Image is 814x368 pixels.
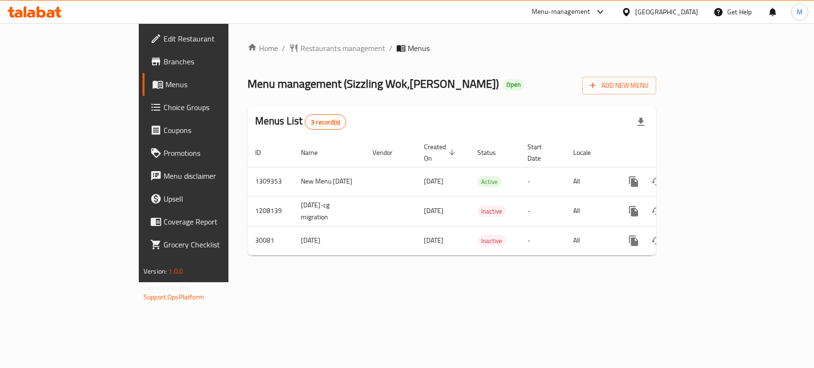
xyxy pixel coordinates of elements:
span: Menu management ( Sizzling Wok,[PERSON_NAME] ) [247,73,499,94]
div: Export file [629,111,652,133]
table: enhanced table [247,138,721,256]
li: / [282,42,285,54]
span: Inactive [477,235,506,246]
button: more [622,170,645,193]
a: Menu disclaimer [143,164,275,187]
a: Menus [143,73,275,96]
nav: breadcrumb [247,42,656,54]
span: Choice Groups [164,102,267,113]
span: [DATE] [424,175,443,187]
button: more [622,200,645,223]
span: Menus [165,79,267,90]
td: All [566,167,615,196]
td: All [566,196,615,226]
span: Branches [164,56,267,67]
span: Menus [408,42,430,54]
a: Grocery Checklist [143,233,275,256]
span: Status [477,147,508,158]
a: Promotions [143,142,275,164]
span: Start Date [527,141,554,164]
td: All [566,226,615,255]
span: Restaurants management [300,42,385,54]
span: Name [301,147,330,158]
a: Branches [143,50,275,73]
div: [GEOGRAPHIC_DATA] [635,7,698,17]
span: Coupons [164,124,267,136]
span: Grocery Checklist [164,239,267,250]
span: Vendor [372,147,405,158]
span: Created On [424,141,458,164]
span: 1.0.0 [168,265,183,277]
a: Upsell [143,187,275,210]
a: Choice Groups [143,96,275,119]
div: Menu-management [532,6,590,18]
span: Menu disclaimer [164,170,267,182]
span: Coverage Report [164,216,267,227]
span: Active [477,176,502,187]
h2: Menus List [255,114,346,130]
button: more [622,229,645,252]
th: Actions [615,138,721,167]
td: - [520,196,566,226]
a: Support.OpsPlatform [144,291,204,303]
span: Version: [144,265,167,277]
td: New Menu [DATE] [293,167,365,196]
td: - [520,167,566,196]
a: Restaurants management [289,42,385,54]
a: Edit Restaurant [143,27,275,50]
span: Inactive [477,206,506,217]
div: Total records count [305,114,346,130]
span: Upsell [164,193,267,204]
button: Change Status [645,229,668,252]
div: Inactive [477,205,506,217]
td: [DATE] [293,226,365,255]
span: 3 record(s) [305,118,346,127]
button: Add New Menu [582,77,656,94]
span: Open [503,81,525,89]
span: ID [255,147,273,158]
span: Locale [573,147,603,158]
td: [DATE]-cg migration [293,196,365,226]
td: - [520,226,566,255]
span: M [797,7,803,17]
span: Edit Restaurant [164,33,267,44]
a: Coverage Report [143,210,275,233]
button: Change Status [645,170,668,193]
span: [DATE] [424,204,443,217]
li: / [389,42,392,54]
span: Get support on: [144,281,187,294]
a: Coupons [143,119,275,142]
span: Promotions [164,147,267,159]
span: Add New Menu [590,80,649,92]
span: [DATE] [424,234,443,246]
div: Open [503,79,525,91]
button: Change Status [645,200,668,223]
